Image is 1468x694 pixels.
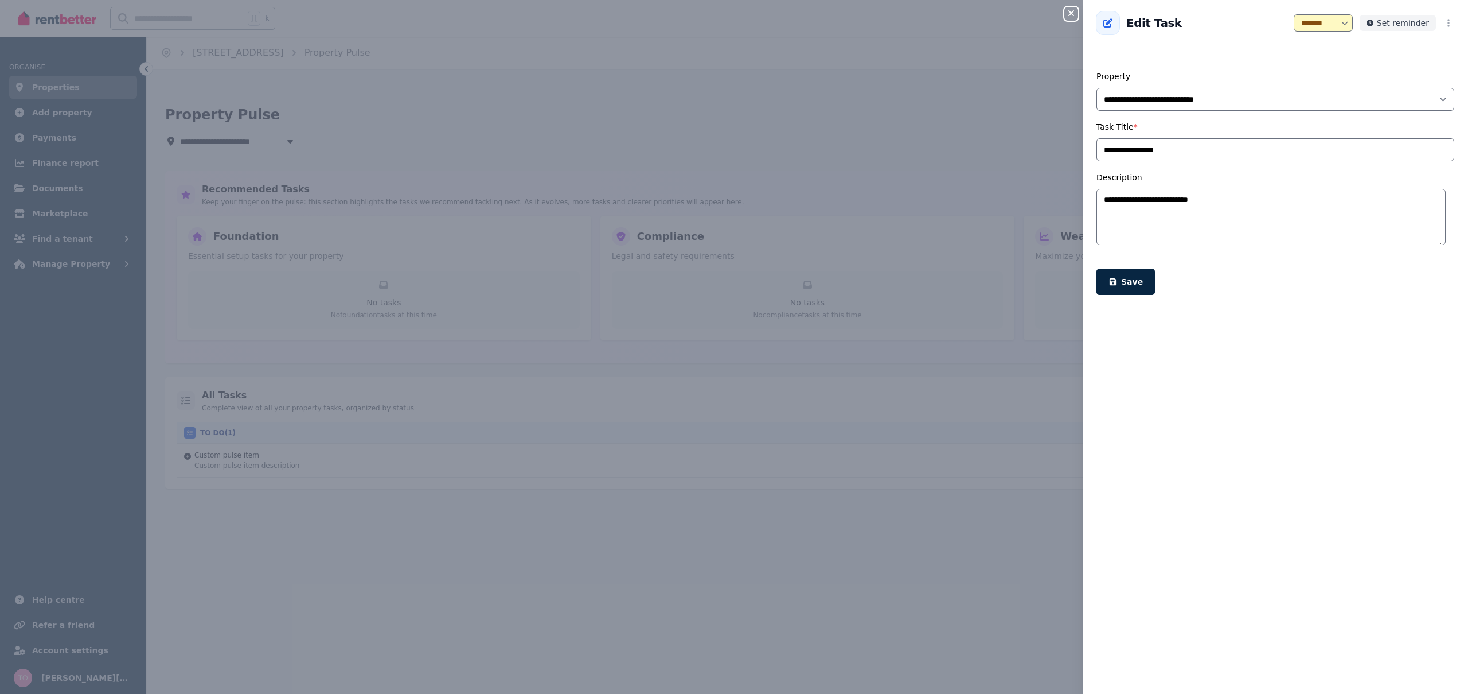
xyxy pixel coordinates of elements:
label: Description [1096,173,1142,182]
h2: Edit Task [1126,15,1182,31]
label: Property [1096,72,1130,81]
label: Task Title [1096,122,1138,131]
button: Save [1096,269,1155,295]
button: More options [1443,16,1454,30]
span: Save [1121,277,1143,286]
button: Set reminder [1360,15,1436,31]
